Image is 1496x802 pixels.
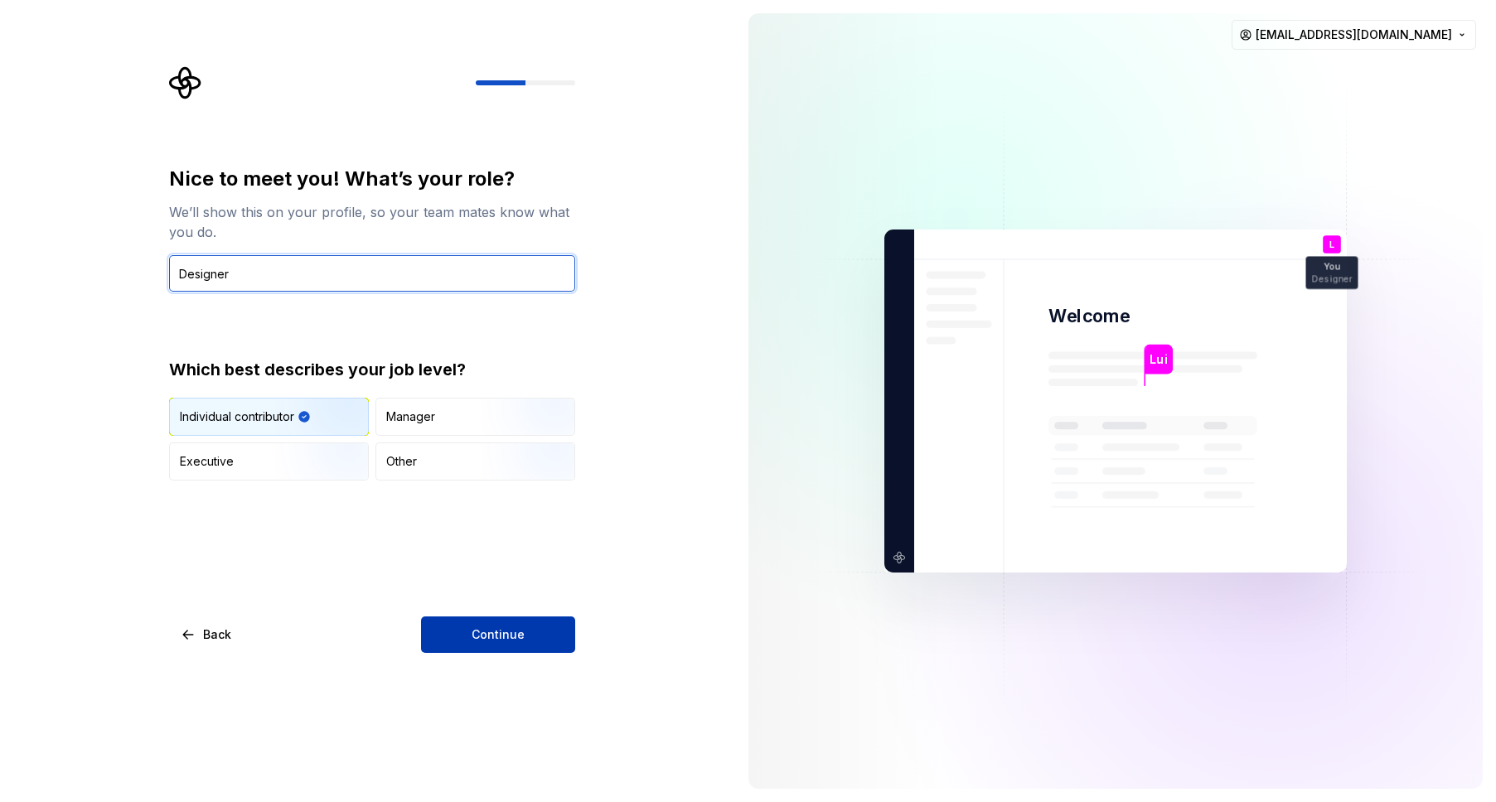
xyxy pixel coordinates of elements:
span: Continue [472,626,525,643]
div: Other [386,453,417,470]
button: Continue [421,616,575,653]
p: Lui [1150,350,1167,369]
p: Designer [1311,274,1352,283]
div: Executive [180,453,234,470]
button: Back [169,616,245,653]
svg: Supernova Logo [169,66,202,99]
div: Nice to meet you! What’s your role? [169,166,575,192]
div: Which best describes your job level? [169,358,575,381]
span: Back [203,626,231,643]
p: You [1324,263,1340,272]
button: [EMAIL_ADDRESS][DOMAIN_NAME] [1232,20,1476,50]
div: Individual contributor [180,408,294,425]
span: [EMAIL_ADDRESS][DOMAIN_NAME] [1256,27,1452,43]
input: Job title [169,255,575,292]
p: L [1329,240,1334,249]
div: We’ll show this on your profile, so your team mates know what you do. [169,202,575,242]
div: Manager [386,408,435,425]
p: Welcome [1048,304,1130,328]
